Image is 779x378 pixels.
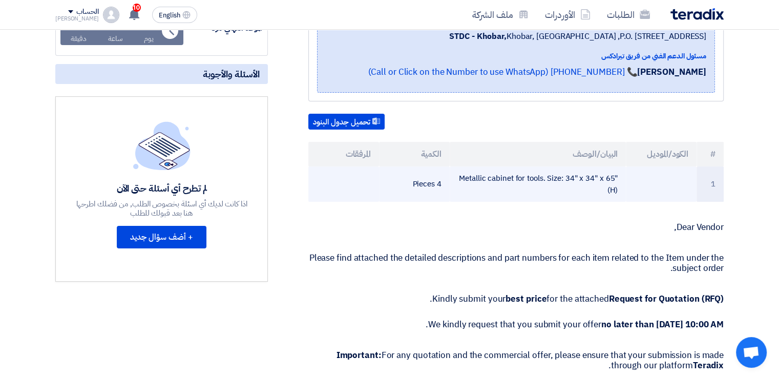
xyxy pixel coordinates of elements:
[308,114,385,130] button: تحميل جدول البنود
[152,7,197,23] button: English
[697,166,724,202] td: 1
[449,30,507,43] b: STDC - Khobar,
[308,222,724,233] p: Dear Vendor,
[693,359,724,372] strong: Teradix
[159,12,180,19] span: English
[308,142,379,166] th: المرفقات
[601,318,724,331] strong: no later than [DATE] 10:00 AM
[108,33,123,44] div: ساعة
[76,8,98,16] div: الحساب
[70,17,88,31] div: 42
[599,3,658,27] a: الطلبات
[103,7,119,23] img: profile_test.png
[55,16,99,22] div: [PERSON_NAME]
[368,66,637,78] a: 📞 [PHONE_NUMBER] (Call or Click on the Number to use WhatsApp)
[203,68,260,80] span: الأسئلة والأجوبة
[449,30,706,43] span: Khobar, [GEOGRAPHIC_DATA] ,P.O. [STREET_ADDRESS]
[308,253,724,274] p: Please find attached the detailed descriptions and part numbers for each item related to the Item...
[308,294,724,304] p: Kindly submit your for the attached .
[379,142,450,166] th: الكمية
[670,8,724,20] img: Teradix logo
[506,292,546,305] strong: best price
[71,33,87,44] div: دقيقة
[75,182,249,194] div: لم تطرح أي أسئلة حتى الآن
[368,51,706,61] div: مسئول الدعم الفني من فريق تيرادكس
[144,17,153,31] div: 5
[464,3,537,27] a: ملف الشركة
[336,349,382,362] strong: Important:
[736,337,767,368] div: Open chat
[637,66,706,78] strong: [PERSON_NAME]
[308,350,724,371] p: For any quotation and the commercial offer, please ensure that your submission is made through ou...
[144,33,154,44] div: يوم
[537,3,599,27] a: الأوردرات
[75,199,249,218] div: اذا كانت لديك أي اسئلة بخصوص الطلب, من فضلك اطرحها هنا بعد قبولك للطلب
[626,142,697,166] th: الكود/الموديل
[697,142,724,166] th: #
[133,4,141,12] span: 10
[117,226,206,248] button: + أضف سؤال جديد
[308,309,724,330] p: We kindly request that you submit your offer .
[379,166,450,202] td: 4 Pieces
[111,17,120,31] div: 2
[450,142,626,166] th: البيان/الوصف
[133,121,191,170] img: empty_state_list.svg
[609,292,724,305] strong: Request for Quotation (RFQ)
[450,166,626,202] td: Metallic cabinet for tools. Size: 34" x 34" x 65" (H)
